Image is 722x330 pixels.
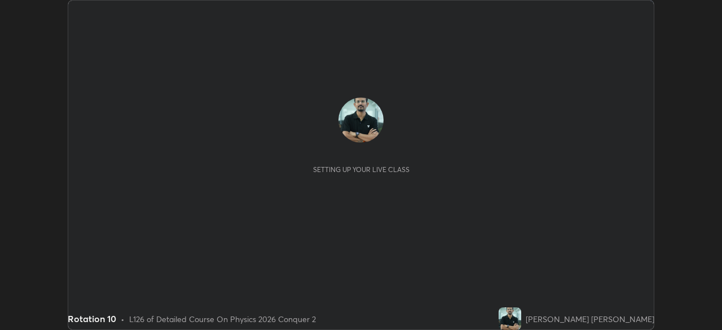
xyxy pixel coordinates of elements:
img: 59c5af4deb414160b1ce0458d0392774.jpg [499,307,521,330]
div: L126 of Detailed Course On Physics 2026 Conquer 2 [129,313,316,325]
div: • [121,313,125,325]
div: Setting up your live class [313,165,410,174]
div: [PERSON_NAME] [PERSON_NAME] [526,313,654,325]
img: 59c5af4deb414160b1ce0458d0392774.jpg [338,98,384,143]
div: Rotation 10 [68,312,116,325]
